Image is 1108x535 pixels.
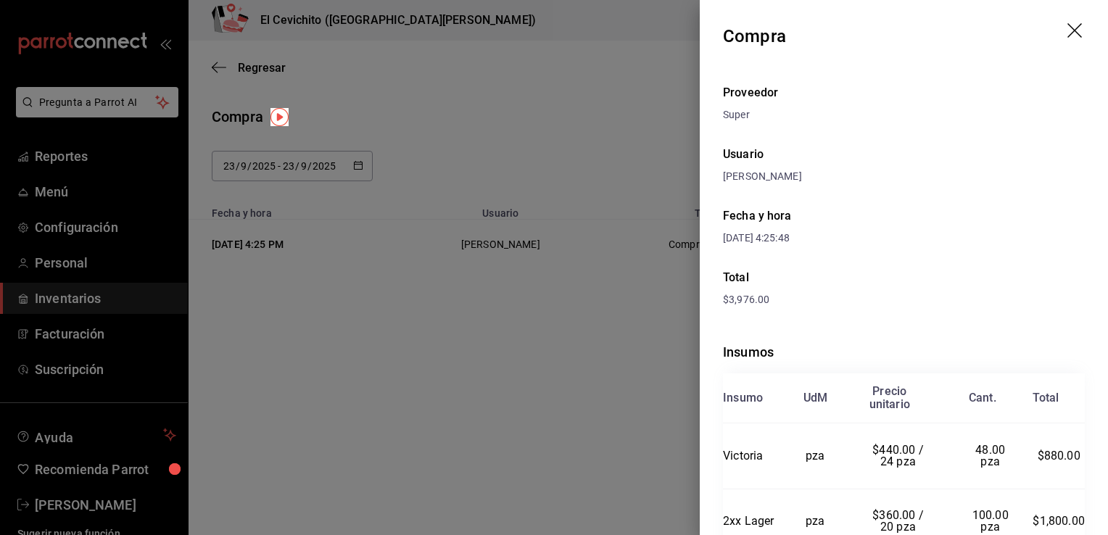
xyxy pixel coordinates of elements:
[723,342,1085,362] div: Insumos
[803,391,828,405] div: UdM
[1038,449,1080,463] span: $880.00
[972,508,1012,534] span: 100.00 pza
[975,443,1008,468] span: 48.00 pza
[723,23,786,49] div: Compra
[869,385,910,411] div: Precio unitario
[723,231,904,246] div: [DATE] 4:25:48
[723,84,1085,101] div: Proveedor
[723,107,1085,123] div: Super
[1033,391,1059,405] div: Total
[872,508,927,534] span: $360.00 / 20 pza
[723,294,769,305] span: $3,976.00
[1033,514,1085,528] span: $1,800.00
[782,423,848,489] td: pza
[723,207,904,225] div: Fecha y hora
[1067,23,1085,41] button: drag
[723,269,1085,286] div: Total
[270,108,289,126] img: Tooltip marker
[723,169,1085,184] div: [PERSON_NAME]
[969,391,996,405] div: Cant.
[723,146,1085,163] div: Usuario
[872,443,927,468] span: $440.00 / 24 pza
[723,423,782,489] td: Victoria
[723,391,763,405] div: Insumo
